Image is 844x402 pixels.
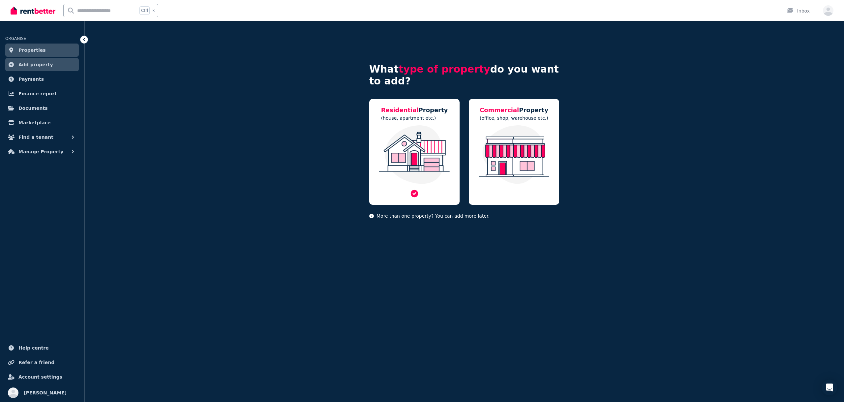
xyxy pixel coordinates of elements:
span: Find a tenant [18,133,53,141]
span: [PERSON_NAME] [24,389,67,397]
p: (office, shop, warehouse etc.) [480,115,548,121]
a: Add property [5,58,79,71]
span: type of property [399,63,490,75]
h4: What do you want to add? [369,63,559,87]
a: Documents [5,102,79,115]
img: RentBetter [11,6,55,15]
span: Manage Property [18,148,63,156]
span: Help centre [18,344,49,352]
button: Manage Property [5,145,79,158]
div: Open Intercom Messenger [822,380,837,395]
h5: Property [381,106,448,115]
a: Account settings [5,370,79,384]
span: ORGANISE [5,36,26,41]
a: Help centre [5,341,79,355]
a: Marketplace [5,116,79,129]
span: Marketplace [18,119,50,127]
p: (house, apartment etc.) [381,115,448,121]
span: Finance report [18,90,57,98]
span: Documents [18,104,48,112]
h5: Property [480,106,548,115]
span: k [152,8,155,13]
span: Add property [18,61,53,69]
img: Commercial Property [475,125,553,184]
span: Residential [381,107,419,113]
span: Properties [18,46,46,54]
span: Commercial [480,107,519,113]
span: Refer a friend [18,358,54,366]
a: Properties [5,44,79,57]
a: Payments [5,73,79,86]
div: Inbox [787,8,810,14]
img: Residential Property [376,125,453,184]
span: Payments [18,75,44,83]
button: Find a tenant [5,131,79,144]
span: Account settings [18,373,62,381]
span: Ctrl [139,6,150,15]
p: More than one property? You can add more later. [369,213,559,219]
a: Refer a friend [5,356,79,369]
a: Finance report [5,87,79,100]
